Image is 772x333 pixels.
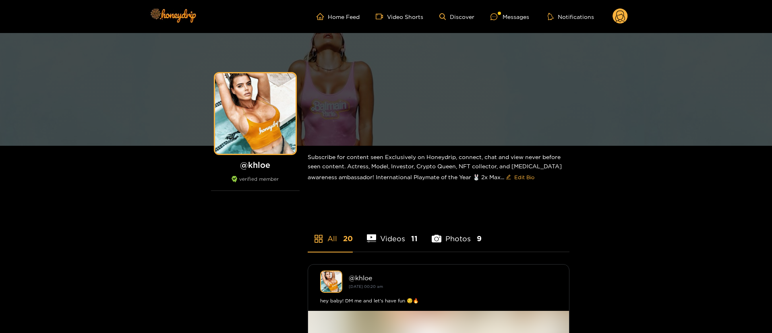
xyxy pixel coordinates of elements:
[376,13,423,20] a: Video Shorts
[349,274,557,281] div: @ khloe
[343,234,353,244] span: 20
[349,284,383,289] small: [DATE] 00:20 am
[314,234,323,244] span: appstore
[308,146,569,190] div: Subscribe for content seen Exclusively on Honeydrip, connect, chat and view never before seen con...
[211,160,300,170] h1: @ khloe
[320,271,342,293] img: khloe
[367,215,418,252] li: Videos
[432,215,482,252] li: Photos
[504,171,536,184] button: editEdit Bio
[211,176,300,191] div: verified member
[506,174,511,180] span: edit
[477,234,482,244] span: 9
[545,12,596,21] button: Notifications
[439,13,474,20] a: Discover
[317,13,328,20] span: home
[514,173,534,181] span: Edit Bio
[491,12,529,21] div: Messages
[317,13,360,20] a: Home Feed
[320,297,557,305] div: hey baby! DM me and let's have fun 😏🔥
[308,215,353,252] li: All
[411,234,418,244] span: 11
[376,13,387,20] span: video-camera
